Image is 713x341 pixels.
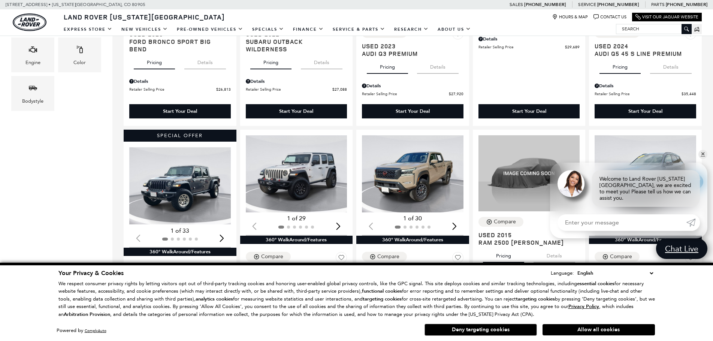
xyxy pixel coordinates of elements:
[362,288,402,295] strong: functional cookies
[196,296,233,302] strong: analytics cookies
[362,91,449,97] span: Retailer Selling Price
[362,214,463,223] div: 1 of 30
[261,253,283,260] div: Compare
[217,230,227,247] div: Next slide
[362,135,465,212] div: 1 / 2
[362,91,463,97] a: Retailer Selling Price $27,920
[568,303,599,310] u: Privacy Policy
[64,12,225,21] span: Land Rover [US_STATE][GEOGRAPHIC_DATA]
[336,252,347,266] button: Save Vehicle
[449,91,463,97] span: $27,920
[595,42,691,50] span: Used 2024
[11,76,54,111] div: BodystyleBodystyle
[417,57,459,74] button: details tab
[240,236,353,244] div: 360° WalkAround/Features
[250,53,291,69] button: pricing tab
[129,87,216,92] span: Retailer Selling Price
[362,135,465,212] img: 2024 Nissan Frontier PRO-4X 1
[59,12,229,21] a: Land Rover [US_STATE][GEOGRAPHIC_DATA]
[595,91,696,97] a: Retailer Selling Price $35,448
[595,135,697,212] img: 2024 BMW X1 M35i 1
[333,218,343,235] div: Next slide
[28,82,37,97] span: Bodystyle
[117,23,172,36] a: New Vehicles
[543,324,655,335] button: Allow all cookies
[13,13,46,31] img: Land Rover
[246,87,333,92] span: Retailer Selling Price
[22,97,43,105] div: Bodystyle
[184,53,226,69] button: details tab
[124,130,236,142] div: Special Offer
[362,50,458,57] span: Audi Q3 Premium
[73,58,86,67] div: Color
[362,252,407,262] button: Compare Vehicle
[367,57,408,74] button: pricing tab
[478,239,574,246] span: Ram 2500 [PERSON_NAME]
[390,23,433,36] a: Research
[510,2,523,7] span: Sales
[163,108,197,115] div: Start Your Deal
[129,147,232,224] div: 1 / 2
[396,108,430,115] div: Start Your Deal
[595,135,697,212] div: 1 / 2
[478,231,574,239] span: Used 2015
[301,53,342,69] button: details tab
[628,108,662,115] div: Start Your Deal
[656,238,707,259] a: Chat Live
[59,23,117,36] a: EXPRESS STORE
[134,53,175,69] button: pricing tab
[635,14,698,20] a: Visit Our Jaguar Website
[478,104,580,118] div: Start Your Deal
[558,170,584,197] img: Agent profile photo
[595,91,682,97] span: Retailer Selling Price
[362,104,463,118] div: Start Your Deal
[593,14,626,20] a: Contact Us
[534,246,575,263] button: details tab
[478,217,523,227] button: Compare Vehicle
[328,23,390,36] a: Service & Parts
[246,87,347,92] a: Retailer Selling Price $27,088
[246,104,347,118] div: Start Your Deal
[246,214,347,223] div: 1 of 29
[595,104,696,118] div: Start Your Deal
[85,328,106,333] a: ComplyAuto
[512,108,546,115] div: Start Your Deal
[13,13,46,31] a: land-rover
[552,14,588,20] a: Hours & Map
[129,147,232,224] img: 2022 Jeep Gladiator Mojave 1
[377,253,399,260] div: Compare
[433,23,475,36] a: About Us
[25,58,40,67] div: Engine
[28,43,37,58] span: Engine
[58,37,101,72] div: ColorColor
[524,1,566,7] a: [PHONE_NUMBER]
[597,1,639,7] a: [PHONE_NUMBER]
[589,236,702,244] div: 360° WalkAround/Features
[246,30,347,53] a: Used 2022Subaru Outback Wilderness
[595,50,691,57] span: Audi Q5 45 S line Premium
[565,44,580,50] span: $29,689
[362,42,463,57] a: Used 2023Audi Q3 Premium
[11,37,54,72] div: EngineEngine
[516,296,555,302] strong: targeting cookies
[129,227,231,235] div: 1 of 33
[452,252,463,266] button: Save Vehicle
[478,44,565,50] span: Retailer Selling Price
[478,36,580,42] div: Pricing Details - Ram 1500 Sport
[356,236,469,244] div: 360° WalkAround/Features
[246,135,348,212] img: 2020 Jeep Wrangler Unlimited Rubicon 1
[58,269,124,277] span: Your Privacy & Cookies
[248,23,288,36] a: Specials
[75,43,84,58] span: Color
[425,324,537,336] button: Deny targeting cookies
[6,2,145,7] a: [STREET_ADDRESS] • [US_STATE][GEOGRAPHIC_DATA], CO 80905
[129,104,231,118] div: Start Your Deal
[216,87,231,92] span: $26,813
[595,82,696,89] div: Pricing Details - Audi Q5 45 S line Premium
[332,87,347,92] span: $27,088
[246,252,291,262] button: Compare Vehicle
[592,170,700,207] div: Welcome to Land Rover [US_STATE][GEOGRAPHIC_DATA], we are excited to meet you! Please tell us how...
[129,38,225,53] span: Ford Bronco Sport Big Bend
[478,231,580,246] a: Used 2015Ram 2500 [PERSON_NAME]
[595,252,640,262] button: Compare Vehicle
